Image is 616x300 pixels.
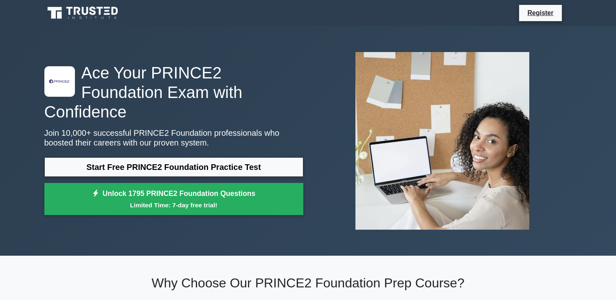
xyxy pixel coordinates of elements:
a: Unlock 1795 PRINCE2 Foundation QuestionsLimited Time: 7-day free trial! [44,183,303,215]
h1: Ace Your PRINCE2 Foundation Exam with Confidence [44,63,303,122]
a: Start Free PRINCE2 Foundation Practice Test [44,157,303,177]
small: Limited Time: 7-day free trial! [55,200,293,210]
p: Join 10,000+ successful PRINCE2 Foundation professionals who boosted their careers with our prove... [44,128,303,148]
h2: Why Choose Our PRINCE2 Foundation Prep Course? [44,275,572,291]
a: Register [522,8,558,18]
